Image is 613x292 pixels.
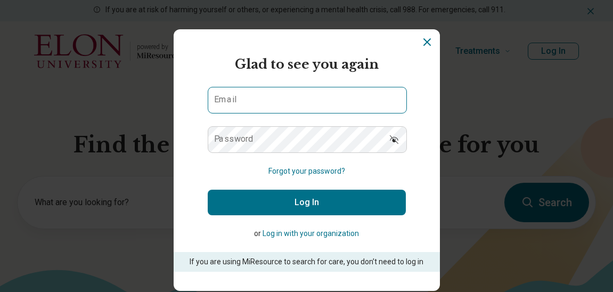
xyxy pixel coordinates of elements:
[189,256,425,267] p: If you are using MiResource to search for care, you don’t need to log in
[382,126,406,152] button: Show password
[263,228,359,239] button: Log in with your organization
[208,55,406,74] h2: Glad to see you again
[214,95,236,104] label: Email
[208,228,406,239] p: or
[214,135,254,143] label: Password
[421,36,434,48] button: Dismiss
[268,166,345,177] button: Forgot your password?
[174,29,440,291] section: Login Dialog
[208,190,406,215] button: Log In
